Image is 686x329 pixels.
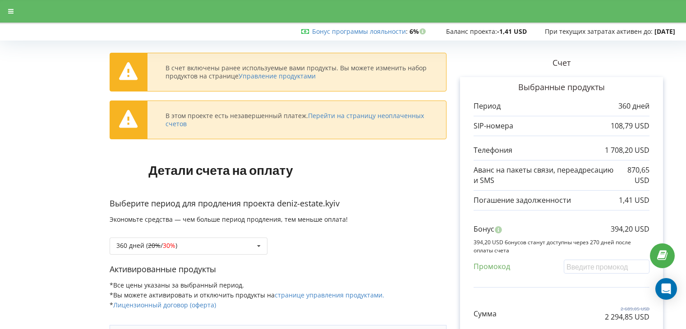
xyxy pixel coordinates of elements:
[312,27,406,36] a: Бонус программы лояльности
[474,82,649,93] p: Выбранные продукты
[619,195,649,206] p: 1,41 USD
[654,27,675,36] strong: [DATE]
[239,72,316,80] a: Управление продуктами
[655,278,677,300] div: Open Intercom Messenger
[110,264,447,275] p: Активированные продукты
[545,27,653,36] span: При текущих затратах активен до:
[148,241,161,250] s: 20%
[110,148,332,192] h1: Детали счета на оплату
[166,112,428,128] div: В этом проекте есть незавершенный платеж.
[474,309,497,319] p: Сумма
[110,198,447,210] p: Выберите период для продления проекта deniz-estate.kyiv
[611,121,649,131] p: 108,79 USD
[275,291,384,299] a: странице управления продуктами.
[564,260,649,274] input: Введите промокод
[110,281,244,289] span: *Все цены указаны за выбранный период.
[474,224,494,234] p: Бонус
[497,27,527,36] strong: -1,41 USD
[618,101,649,111] p: 360 дней
[474,101,501,111] p: Период
[166,111,424,128] a: Перейти на страницу неоплаченных счетов
[113,301,216,309] a: Лицензионный договор (оферта)
[611,224,649,234] p: 394,20 USD
[446,27,497,36] span: Баланс проекта:
[605,312,649,322] p: 2 294,85 USD
[474,145,512,155] p: Телефония
[605,306,649,312] p: 2 689,05 USD
[474,238,649,254] p: 394,20 USD бонусов станут доступны через 270 дней после оплаты счета
[605,145,649,155] p: 1 708,20 USD
[110,291,384,299] span: *Вы можете активировать и отключить продукты на
[447,57,677,69] p: Счет
[474,195,571,206] p: Погашение задолженности
[616,165,649,186] p: 870,65 USD
[163,241,175,250] span: 30%
[474,121,513,131] p: SIP-номера
[166,64,428,80] div: В счет включены ранее используемые вами продукты. Вы можете изменить набор продуктов на странице
[312,27,408,36] span: :
[474,165,616,186] p: Аванс на пакеты связи, переадресацию и SMS
[474,261,510,272] p: Промокод
[410,27,428,36] strong: 6%
[116,242,177,249] div: 360 дней ( / )
[110,215,348,224] span: Экономьте средства — чем больше период продления, тем меньше оплата!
